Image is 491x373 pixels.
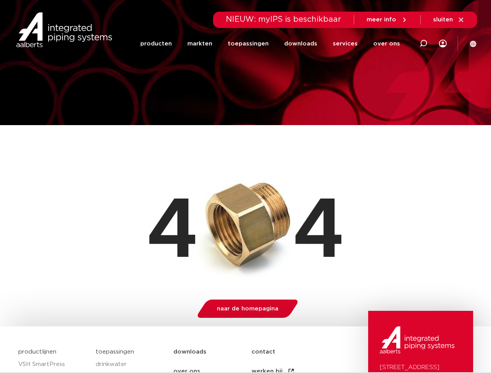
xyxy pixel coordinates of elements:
a: downloads [173,342,252,362]
a: over ons [373,29,400,59]
a: producten [140,29,172,59]
a: downloads [284,29,317,59]
span: meer info [367,17,396,23]
a: drinkwater [96,358,166,371]
a: markten [187,29,212,59]
a: contact [252,342,330,362]
a: toepassingen [96,349,134,355]
a: meer info [367,16,408,23]
span: naar de homepagina [217,306,278,312]
span: NIEUW: myIPS is beschikbaar [226,16,341,23]
a: productlijnen [18,349,56,355]
a: VSH SmartPress [18,358,88,371]
a: naar de homepagina [195,300,300,318]
h1: Pagina niet gevonden [18,129,473,154]
a: toepassingen [228,29,269,59]
nav: Menu [140,29,400,59]
a: sluiten [433,16,465,23]
span: sluiten [433,17,453,23]
a: services [333,29,358,59]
